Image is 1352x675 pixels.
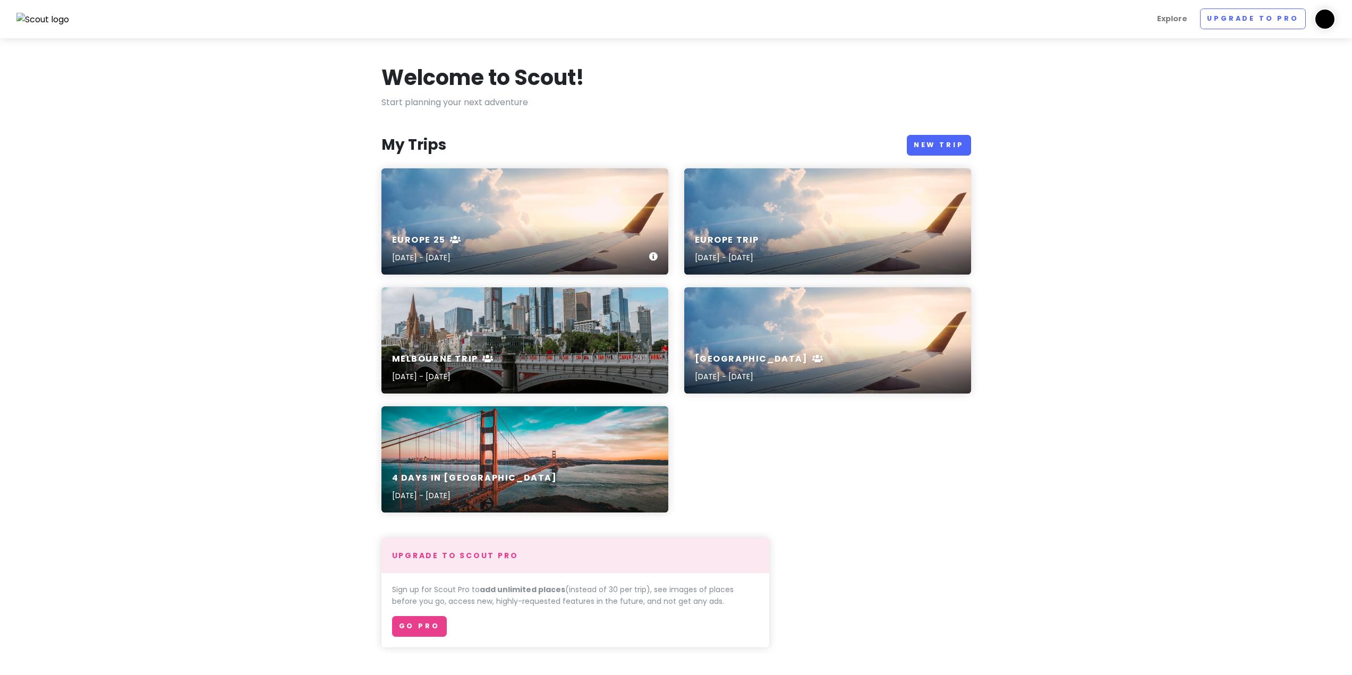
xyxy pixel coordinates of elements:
h3: My Trips [381,135,446,155]
h6: Europe 25 [392,235,462,246]
h4: Upgrade to Scout Pro [392,551,759,560]
a: New Trip [907,135,971,156]
p: Start planning your next adventure [381,96,971,109]
a: 4 Days in [GEOGRAPHIC_DATA][DATE] - [DATE] [381,406,668,512]
p: [DATE] - [DATE] [695,371,824,382]
strong: add unlimited places [480,584,565,595]
a: aerial photography of airliner[GEOGRAPHIC_DATA][DATE] - [DATE] [684,287,971,394]
a: Go Pro [392,616,447,637]
h6: [GEOGRAPHIC_DATA] [695,354,824,365]
p: [DATE] - [DATE] [392,490,557,501]
p: Sign up for Scout Pro to (instead of 30 per trip), see images of places before you go, access new... [392,584,759,608]
h6: Melbourne Trip [392,354,494,365]
img: User profile [1314,8,1336,30]
h6: 4 Days in [GEOGRAPHIC_DATA] [392,473,557,484]
a: white bridge across city buildingsMelbourne Trip[DATE] - [DATE] [381,287,668,394]
p: [DATE] - [DATE] [392,252,462,263]
a: aerial photography of airlinerEurope Trip[DATE] - [DATE] [684,168,971,275]
a: Upgrade to Pro [1200,8,1306,29]
a: Explore [1153,8,1192,29]
p: [DATE] - [DATE] [392,371,494,382]
h6: Europe Trip [695,235,760,246]
h1: Welcome to Scout! [381,64,584,91]
p: [DATE] - [DATE] [695,252,760,263]
a: aerial photography of airlinerEurope 25[DATE] - [DATE] [381,168,668,275]
img: Scout logo [16,13,70,27]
